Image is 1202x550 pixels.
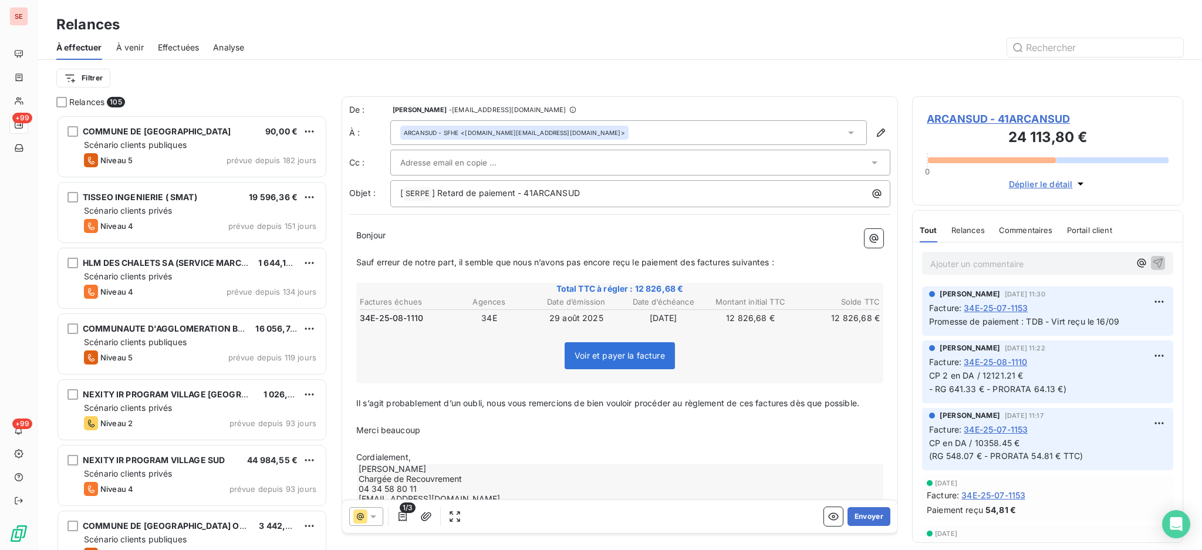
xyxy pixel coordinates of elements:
[707,296,793,308] th: Montant initial TTC
[265,126,298,136] span: 90,00 €
[84,468,172,478] span: Scénario clients privés
[927,489,959,501] span: Facture :
[1009,178,1073,190] span: Déplier le détail
[961,489,1025,501] span: 34E-25-07-1153
[227,156,316,165] span: prévue depuis 182 jours
[575,350,665,360] span: Voir et payer la facture
[935,530,957,537] span: [DATE]
[1005,291,1045,298] span: [DATE] 11:30
[929,370,1066,394] span: CP 2 en DA / 12121.21 € - RG 641.33 € - PRORATA 64.13 €)
[56,69,110,87] button: Filtrer
[356,425,420,435] span: Merci beaucoup
[927,111,1169,127] span: ARCANSUD - 41ARCANSUD
[795,296,880,308] th: Solde TTC
[964,423,1028,436] span: 34E-25-07-1153
[258,258,299,268] span: 1 644,19 €
[534,312,619,325] td: 29 août 2025
[927,504,983,516] span: Paiement reçu
[227,287,316,296] span: prévue depuis 134 jours
[100,221,133,231] span: Niveau 4
[400,154,526,171] input: Adresse email en copie ...
[927,127,1169,150] h3: 24 113,80 €
[360,312,423,324] span: 34E-25-08-1110
[116,42,144,53] span: À venir
[9,524,28,543] img: Logo LeanPay
[356,230,386,240] span: Bonjour
[100,484,133,494] span: Niveau 4
[349,127,390,139] label: À :
[259,521,304,531] span: 3 442,93 €
[56,42,102,53] span: À effectuer
[84,534,187,544] span: Scénario clients publiques
[228,221,316,231] span: prévue depuis 151 jours
[446,312,532,325] td: 34E
[100,353,133,362] span: Niveau 5
[84,205,172,215] span: Scénario clients privés
[83,192,197,202] span: TISSEO INGENIERIE ( SMAT)
[107,97,124,107] span: 105
[1067,225,1112,235] span: Portail client
[229,419,316,428] span: prévue depuis 93 jours
[449,106,566,113] span: - [EMAIL_ADDRESS][DOMAIN_NAME]
[404,129,625,137] div: <[DOMAIN_NAME][EMAIL_ADDRESS][DOMAIN_NAME]>
[356,398,859,408] span: Il s’agit probablement d’un oubli, nous vous remercions de bien vouloir procéder au règlement de ...
[349,104,390,116] span: De :
[964,302,1028,314] span: 34E-25-07-1153
[255,323,303,333] span: 16 056,74 €
[249,192,298,202] span: 19 596,36 €
[951,225,985,235] span: Relances
[1162,510,1190,538] div: Open Intercom Messenger
[100,156,133,165] span: Niveau 5
[404,129,458,137] span: ARCANSUD - SFHE
[349,188,376,198] span: Objet :
[940,289,1000,299] span: [PERSON_NAME]
[620,296,706,308] th: Date d’échéance
[964,356,1027,368] span: 34E-25-08-1110
[534,296,619,308] th: Date d’émission
[848,507,890,526] button: Envoyer
[100,287,133,296] span: Niveau 4
[707,312,793,325] td: 12 826,68 €
[620,312,706,325] td: [DATE]
[12,113,32,123] span: +99
[356,452,411,462] span: Cordialement,
[1005,177,1090,191] button: Déplier le détail
[929,302,961,314] span: Facture :
[229,484,316,494] span: prévue depuis 93 jours
[213,42,244,53] span: Analyse
[9,7,28,26] div: SE
[1005,345,1045,352] span: [DATE] 11:22
[940,343,1000,353] span: [PERSON_NAME]
[228,353,316,362] span: prévue depuis 119 jours
[999,225,1053,235] span: Commentaires
[985,504,1016,516] span: 54,81 €
[358,283,882,295] span: Total TTC à régler : 12 826,68 €
[83,126,231,136] span: COMMUNE DE [GEOGRAPHIC_DATA]
[929,438,1083,461] span: CP en DA / 10358.45 € (RG 548.07 € - PRORATA 54.81 € TTC)
[432,188,580,198] span: ] Retard de paiement - 41ARCANSUD
[446,296,532,308] th: Agences
[84,337,187,347] span: Scénario clients publiques
[12,419,32,429] span: +99
[929,356,961,368] span: Facture :
[393,106,447,113] span: [PERSON_NAME]
[158,42,200,53] span: Effectuées
[83,323,267,333] span: COMMUNAUTE D'AGGLOMERATION BEZIERS
[935,480,957,487] span: [DATE]
[400,502,416,513] span: 1/3
[1007,38,1183,57] input: Rechercher
[84,140,187,150] span: Scénario clients publiques
[929,316,1119,326] span: Promesse de paiement : TDB - Virt reçu le 16/09
[920,225,937,235] span: Tout
[925,167,930,176] span: 0
[69,96,104,108] span: Relances
[359,296,445,308] th: Factures échues
[404,187,431,201] span: SERPE
[84,271,172,281] span: Scénario clients privés
[83,258,255,268] span: HLM DES CHALETS SA (SERVICE MARCHE)
[100,419,133,428] span: Niveau 2
[264,389,306,399] span: 1 026,72 €
[400,188,403,198] span: [
[247,455,298,465] span: 44 984,55 €
[349,157,390,168] label: Cc :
